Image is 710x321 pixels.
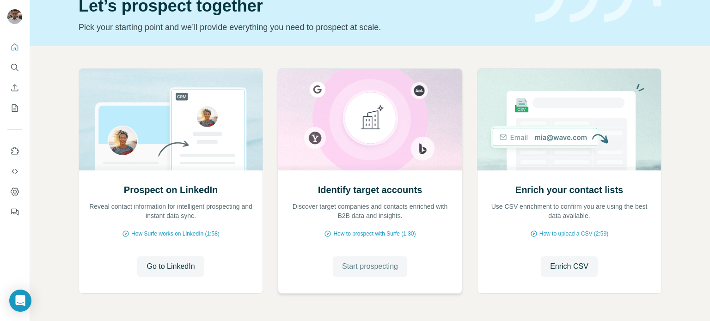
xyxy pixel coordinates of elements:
button: Feedback [7,204,22,220]
span: How to prospect with Surfe (1:30) [333,230,416,238]
button: Quick start [7,39,22,55]
img: Enrich your contact lists [477,69,661,170]
img: Avatar [7,9,22,24]
p: Discover target companies and contacts enriched with B2B data and insights. [288,202,453,220]
img: Prospect on LinkedIn [79,69,263,170]
span: Go to LinkedIn [147,261,195,272]
button: Use Surfe API [7,163,22,180]
p: Pick your starting point and we’ll provide everything you need to prospect at scale. [79,21,524,34]
button: Search [7,59,22,76]
button: Use Surfe on LinkedIn [7,143,22,159]
h2: Prospect on LinkedIn [124,183,218,196]
span: How Surfe works on LinkedIn (1:58) [131,230,220,238]
img: Identify target accounts [278,69,462,170]
button: Go to LinkedIn [137,256,204,277]
button: Enrich CSV [541,256,598,277]
p: Use CSV enrichment to confirm you are using the best data available. [487,202,652,220]
span: How to upload a CSV (2:59) [539,230,608,238]
h2: Identify target accounts [318,183,422,196]
button: Start prospecting [333,256,407,277]
h2: Enrich your contact lists [515,183,623,196]
button: Enrich CSV [7,79,22,96]
span: Enrich CSV [550,261,588,272]
button: My lists [7,100,22,116]
p: Reveal contact information for intelligent prospecting and instant data sync. [88,202,253,220]
div: Open Intercom Messenger [9,290,31,312]
button: Dashboard [7,183,22,200]
span: Start prospecting [342,261,398,272]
